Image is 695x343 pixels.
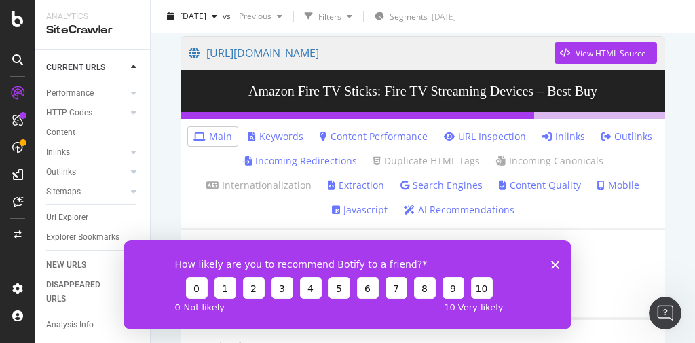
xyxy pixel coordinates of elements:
[46,106,92,120] div: HTTP Codes
[46,126,75,140] div: Content
[46,211,140,225] a: Url Explorer
[242,154,357,168] a: Incoming Redirections
[193,130,232,143] a: Main
[233,5,288,27] button: Previous
[162,5,223,27] button: [DATE]
[597,179,639,192] a: Mobile
[46,230,140,245] a: Explorer Bookmarks
[46,318,140,332] a: Analysis Info
[46,258,86,272] div: NEW URLS
[332,203,388,217] a: Javascript
[320,130,428,143] a: Content Performance
[223,10,233,22] span: vs
[189,36,555,70] a: [URL][DOMAIN_NAME]
[46,60,127,75] a: CURRENT URLS
[299,5,358,27] button: Filters
[46,22,139,38] div: SiteCrawler
[206,179,312,192] a: Internationalization
[318,10,341,22] div: Filters
[46,211,88,225] div: Url Explorer
[46,145,127,160] a: Inlinks
[46,145,70,160] div: Inlinks
[496,154,603,168] a: Incoming Canonicals
[46,278,115,306] div: DISAPPEARED URLS
[555,42,657,64] button: View HTML Source
[46,60,105,75] div: CURRENT URLS
[46,106,127,120] a: HTTP Codes
[404,203,514,217] a: AI Recommendations
[400,179,483,192] a: Search Engines
[181,70,665,112] h3: Amazon Fire TV Sticks: Fire TV Streaming Devices – Best Buy
[46,126,140,140] a: Content
[46,165,76,179] div: Outlinks
[601,130,652,143] a: Outlinks
[46,185,81,199] div: Sitemaps
[542,130,585,143] a: Inlinks
[46,278,127,306] a: DISAPPEARED URLS
[373,154,480,168] a: Duplicate HTML Tags
[46,185,127,199] a: Sitemaps
[369,5,462,27] button: Segments[DATE]
[46,230,119,245] div: Explorer Bookmarks
[46,11,139,22] div: Analytics
[248,130,303,143] a: Keywords
[124,240,571,329] iframe: Survey from Botify
[46,86,94,101] div: Performance
[444,130,526,143] a: URL Inspection
[499,179,581,192] a: Content Quality
[328,179,384,192] a: Extraction
[46,318,94,332] div: Analysis Info
[46,258,127,272] a: NEW URLS
[576,48,646,59] div: View HTML Source
[46,86,127,101] a: Performance
[233,10,271,22] span: Previous
[46,165,127,179] a: Outlinks
[432,11,456,22] div: [DATE]
[649,297,681,329] iframe: Intercom live chat
[180,10,206,22] span: 2025 Sep. 4th
[390,11,428,22] span: Segments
